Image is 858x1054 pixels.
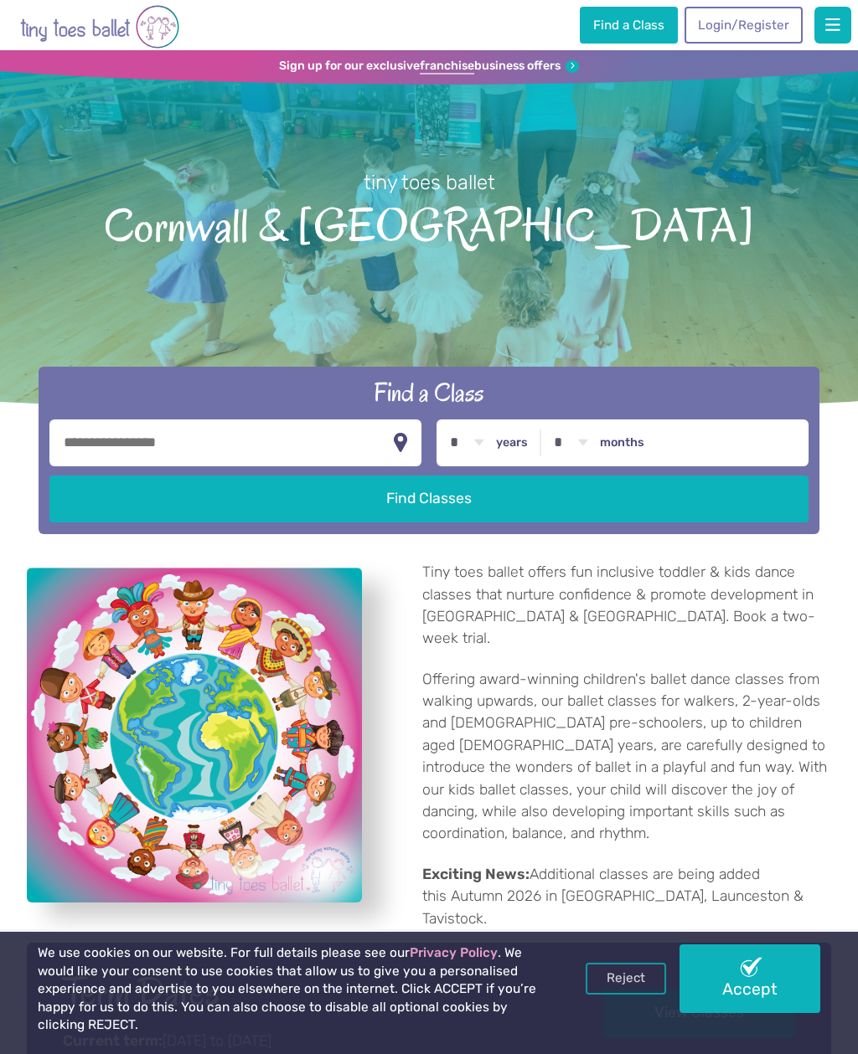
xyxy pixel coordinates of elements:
p: Offering award-winning children's ballet dance classes from walking upwards, our ballet classes f... [422,668,831,845]
p: Additional classes are being added this Autumn 2026 in [GEOGRAPHIC_DATA], Launceston & Tavistock. [422,863,831,929]
small: tiny toes ballet [364,171,495,194]
img: tiny toes ballet [20,3,179,50]
p: Tiny toes ballet offers fun inclusive toddler & kids dance classes that nurture confidence & prom... [422,561,831,650]
h2: Find a Class [49,376,809,409]
a: Accept [680,944,820,1012]
span: Cornwall & [GEOGRAPHIC_DATA] [24,197,834,252]
a: View full-size image [27,568,362,902]
label: months [600,435,644,450]
a: Sign up for our exclusivefranchisebusiness offers [279,59,579,75]
a: Reject [586,963,666,995]
a: Privacy Policy [410,945,498,960]
strong: franchise [420,59,474,75]
strong: Exciting News: [422,866,530,882]
p: We use cookies on our website. For full details please see our . We would like your consent to us... [38,944,546,1035]
a: Login/Register [685,7,802,44]
a: Find a Class [580,7,677,44]
button: Find Classes [49,476,809,522]
label: years [496,435,528,450]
